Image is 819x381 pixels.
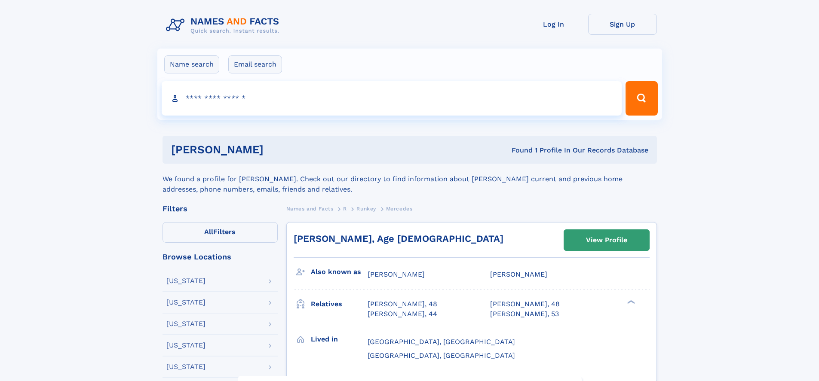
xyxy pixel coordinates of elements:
[228,55,282,73] label: Email search
[519,14,588,35] a: Log In
[166,320,206,327] div: [US_STATE]
[490,270,547,278] span: [PERSON_NAME]
[311,297,368,311] h3: Relatives
[163,253,278,261] div: Browse Locations
[368,299,437,309] a: [PERSON_NAME], 48
[294,233,503,244] a: [PERSON_NAME], Age [DEMOGRAPHIC_DATA]
[368,351,515,360] span: [GEOGRAPHIC_DATA], [GEOGRAPHIC_DATA]
[626,81,657,116] button: Search Button
[163,164,657,195] div: We found a profile for [PERSON_NAME]. Check out our directory to find information about [PERSON_N...
[368,270,425,278] span: [PERSON_NAME]
[311,265,368,279] h3: Also known as
[490,309,559,319] a: [PERSON_NAME], 53
[625,299,635,305] div: ❯
[368,338,515,346] span: [GEOGRAPHIC_DATA], [GEOGRAPHIC_DATA]
[343,206,347,212] span: R
[343,203,347,214] a: R
[163,14,286,37] img: Logo Names and Facts
[386,206,413,212] span: Mercedes
[204,228,213,236] span: All
[163,205,278,213] div: Filters
[286,203,334,214] a: Names and Facts
[166,342,206,349] div: [US_STATE]
[490,299,560,309] a: [PERSON_NAME], 48
[368,309,437,319] a: [PERSON_NAME], 44
[166,277,206,284] div: [US_STATE]
[171,144,388,155] h1: [PERSON_NAME]
[564,230,649,250] a: View Profile
[356,203,376,214] a: Runkey
[356,206,376,212] span: Runkey
[586,230,627,250] div: View Profile
[166,299,206,306] div: [US_STATE]
[166,363,206,370] div: [US_STATE]
[162,81,622,116] input: search input
[588,14,657,35] a: Sign Up
[164,55,219,73] label: Name search
[387,146,648,155] div: Found 1 Profile In Our Records Database
[311,332,368,347] h3: Lived in
[163,222,278,243] label: Filters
